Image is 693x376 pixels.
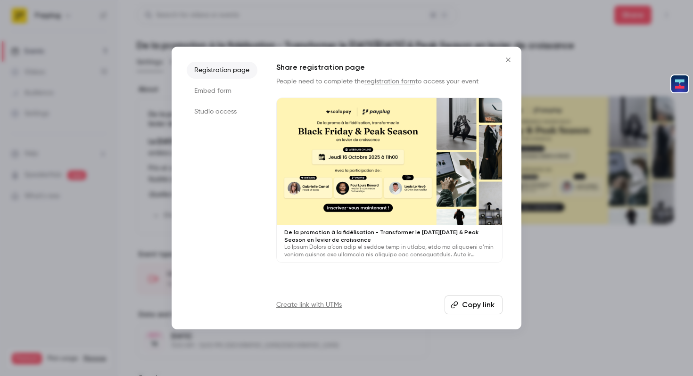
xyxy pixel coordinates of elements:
[445,295,503,314] button: Copy link
[284,244,495,259] p: Lo Ipsum Dolors a’con adip el seddoe temp in utlabo, etdo ma aliquaeni a’min veniam quisnos exe u...
[276,98,503,263] a: De la promotion à la fidélisation - Transformer le [DATE][DATE] & Peak Season en levier de croiss...
[364,78,415,85] a: registration form
[187,62,257,79] li: Registration page
[276,77,503,86] p: People need to complete the to access your event
[276,62,503,73] h1: Share registration page
[499,50,518,69] button: Close
[187,103,257,120] li: Studio access
[276,300,342,310] a: Create link with UTMs
[187,82,257,99] li: Embed form
[284,229,495,244] p: De la promotion à la fidélisation - Transformer le [DATE][DATE] & Peak Season en levier de croiss...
